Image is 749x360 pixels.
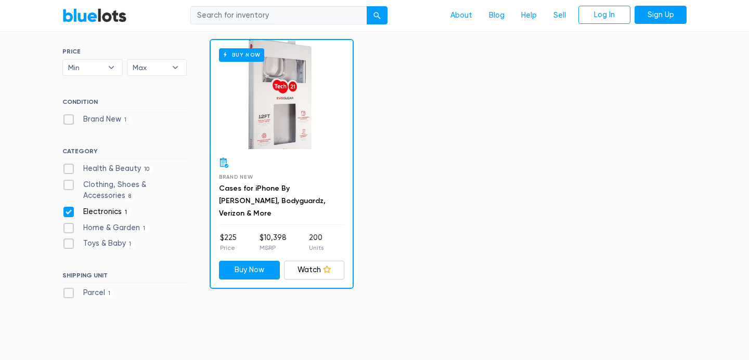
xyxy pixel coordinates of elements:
[219,48,264,61] h6: Buy Now
[141,165,153,174] span: 10
[190,6,367,25] input: Search for inventory
[513,6,545,25] a: Help
[62,48,187,55] h6: PRICE
[309,243,324,252] p: Units
[62,238,135,249] label: Toys & Baby
[220,243,237,252] p: Price
[545,6,574,25] a: Sell
[220,232,237,253] li: $225
[164,60,186,75] b: ▾
[62,148,187,159] h6: CATEGORY
[62,8,127,23] a: BlueLots
[122,208,131,217] span: 1
[62,163,153,175] label: Health & Beauty
[219,184,326,218] a: Cases for iPhone By [PERSON_NAME], Bodyguardz, Verizon & More
[100,60,122,75] b: ▾
[219,174,253,180] span: Brand New
[62,222,149,234] label: Home & Garden
[62,179,187,202] label: Clothing, Shoes & Accessories
[260,243,287,252] p: MSRP
[68,60,102,75] span: Min
[442,6,481,25] a: About
[260,232,287,253] li: $10,398
[62,287,114,299] label: Parcel
[62,114,130,125] label: Brand New
[121,116,130,124] span: 1
[219,261,280,279] a: Buy Now
[62,98,187,110] h6: CONDITION
[105,289,114,298] span: 1
[125,193,135,201] span: 8
[635,6,687,24] a: Sign Up
[62,206,131,218] label: Electronics
[578,6,630,24] a: Log In
[481,6,513,25] a: Blog
[211,40,353,149] a: Buy Now
[62,272,187,283] h6: SHIPPING UNIT
[309,232,324,253] li: 200
[126,240,135,248] span: 1
[133,60,167,75] span: Max
[284,261,345,279] a: Watch
[140,224,149,233] span: 1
